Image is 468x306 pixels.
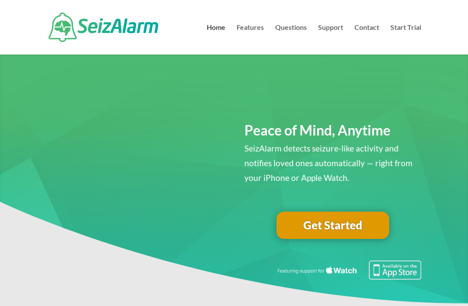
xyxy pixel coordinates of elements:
[276,212,389,239] a: Get Started
[276,261,421,279] img: Seizure detection available in the Apple App Store.
[244,122,390,139] span: Peace of Mind, Anytime
[237,24,264,55] a: Features
[354,24,379,55] a: Contact
[207,24,225,55] a: Home
[275,24,307,55] a: Questions
[244,143,413,183] span: SeizAlarm detects seizure-like activity and notifies loved ones automatically — right from your i...
[276,271,421,281] a: Featuring seizure detection support for the Apple Watch
[49,13,158,42] img: SeizAlarm
[390,24,421,55] a: Start Trial
[318,24,343,55] a: Support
